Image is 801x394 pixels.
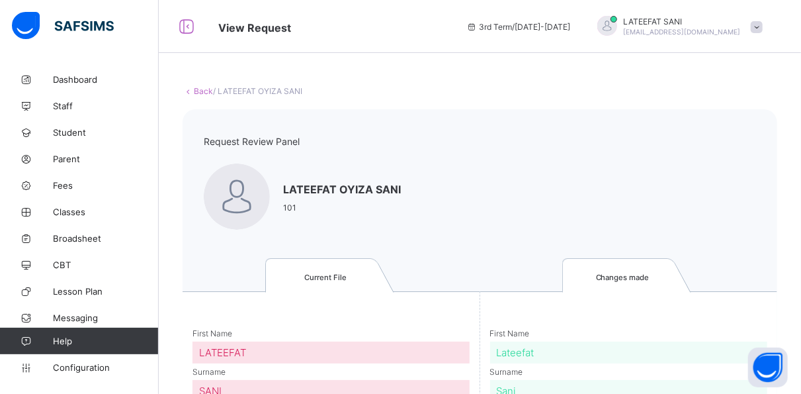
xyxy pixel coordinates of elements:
[624,28,741,36] span: [EMAIL_ADDRESS][DOMAIN_NAME]
[490,333,768,364] div: First Name
[304,273,347,282] span: Current File
[53,207,159,217] span: Classes
[283,203,401,213] span: 101
[283,183,401,196] span: LATEEFAT OYIZA SANI
[53,127,159,138] span: Student
[192,371,470,372] p: Surname
[584,16,769,38] div: LATEEFATSANI
[53,362,158,373] span: Configuration
[490,342,768,364] div: Lateefat
[194,86,213,96] a: Back
[53,233,159,244] span: Broadsheet
[490,333,768,334] p: First Name
[490,371,768,372] p: Surname
[192,342,470,364] div: LATEEFAT
[192,333,470,364] div: First Name
[53,101,159,111] span: Staff
[53,154,159,164] span: Parent
[204,136,300,147] span: Request Review Panel
[466,22,571,32] span: session/term information
[213,86,302,96] span: / LATEEFAT OYIZA SANI
[748,348,788,387] button: Open asap
[53,336,158,346] span: Help
[53,313,159,323] span: Messaging
[596,273,650,282] span: Changes made
[53,74,159,85] span: Dashboard
[624,17,741,26] span: LATEEFAT SANI
[218,21,291,34] span: View Request
[12,12,114,40] img: safsims
[53,180,159,191] span: Fees
[204,164,270,230] img: default.svg
[53,286,159,297] span: Lesson Plan
[53,260,159,270] span: CBT
[192,333,470,334] p: First Name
